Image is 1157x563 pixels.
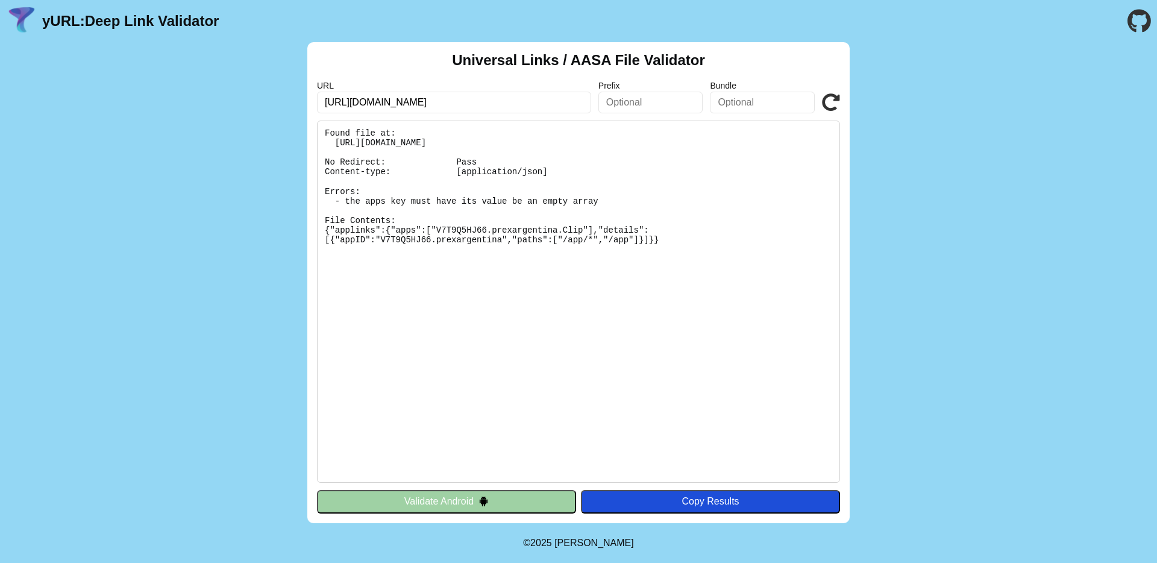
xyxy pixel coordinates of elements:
[710,92,815,113] input: Optional
[317,81,591,90] label: URL
[42,13,219,30] a: yURL:Deep Link Validator
[317,121,840,483] pre: Found file at: [URL][DOMAIN_NAME] No Redirect: Pass Content-type: [application/json] Errors: - th...
[710,81,815,90] label: Bundle
[598,92,703,113] input: Optional
[523,523,633,563] footer: ©
[598,81,703,90] label: Prefix
[581,490,840,513] button: Copy Results
[478,496,489,506] img: droidIcon.svg
[530,538,552,548] span: 2025
[317,490,576,513] button: Validate Android
[452,52,705,69] h2: Universal Links / AASA File Validator
[6,5,37,37] img: yURL Logo
[554,538,634,548] a: Michael Ibragimchayev's Personal Site
[317,92,591,113] input: Required
[587,496,834,507] div: Copy Results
